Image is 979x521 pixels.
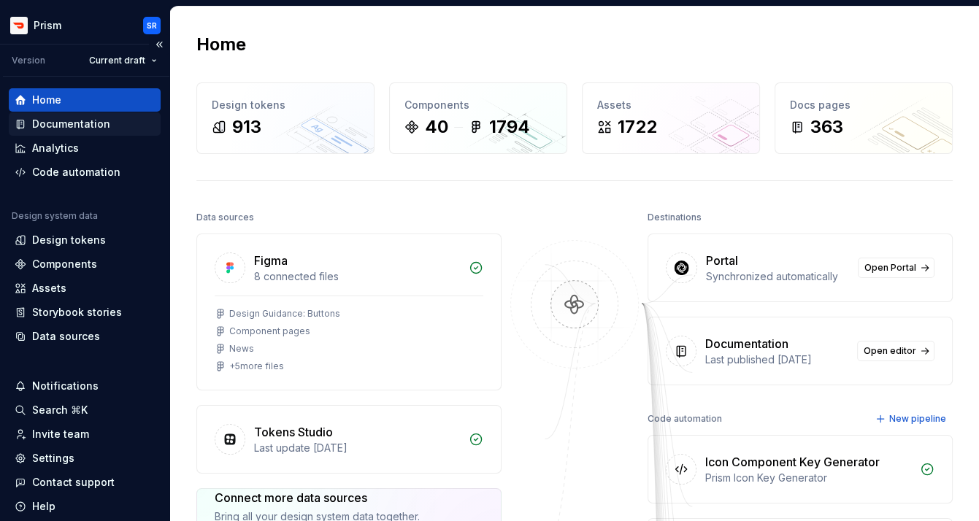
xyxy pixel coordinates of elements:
div: Code automation [648,409,722,429]
div: Design tokens [212,98,359,112]
div: Storybook stories [32,305,122,320]
button: Search ⌘K [9,398,161,422]
div: Search ⌘K [32,403,88,417]
button: Current draft [82,50,164,71]
div: 913 [232,115,261,139]
div: Components [32,257,97,271]
span: Open editor [864,345,916,357]
a: Tokens StudioLast update [DATE] [196,405,502,474]
div: Home [32,93,61,107]
button: Notifications [9,374,161,398]
div: Design tokens [32,233,106,247]
button: Contact support [9,471,161,494]
img: bd52d190-91a7-4889-9e90-eccda45865b1.png [10,17,28,34]
div: Version [12,55,45,66]
a: Open Portal [858,258,934,278]
div: Last published [DATE] [705,352,848,367]
div: 1722 [618,115,657,139]
a: Documentation [9,112,161,136]
div: Icon Component Key Generator [705,453,880,471]
div: Data sources [32,329,100,344]
div: 363 [810,115,843,139]
div: 40 [425,115,448,139]
div: Data sources [196,207,254,228]
a: Code automation [9,161,161,184]
a: Assets1722 [582,82,760,154]
div: Figma [254,252,288,269]
span: New pipeline [889,413,946,425]
div: Notifications [32,379,99,393]
div: Connect more data sources [215,489,420,506]
div: Assets [597,98,745,112]
div: Design system data [12,210,98,222]
a: Analytics [9,136,161,160]
div: Documentation [32,117,110,131]
div: Assets [32,281,66,296]
div: News [229,343,254,355]
button: New pipeline [871,409,953,429]
button: Help [9,495,161,518]
a: Components [9,252,161,276]
div: Components [404,98,552,112]
div: Contact support [32,475,115,490]
div: Invite team [32,427,89,441]
span: Open Portal [864,262,916,274]
div: 1794 [489,115,530,139]
a: Design tokens [9,228,161,252]
a: Open editor [857,341,934,361]
a: Design tokens913 [196,82,375,154]
h2: Home [196,33,246,56]
div: Destinations [648,207,702,228]
a: Assets [9,277,161,300]
div: Code automation [32,165,120,180]
div: + 5 more files [229,360,284,372]
div: Settings [32,451,74,466]
a: Settings [9,447,161,470]
div: Tokens Studio [254,423,333,441]
div: Help [32,499,55,514]
a: Home [9,88,161,112]
div: Component pages [229,325,310,337]
div: 8 connected files [254,269,460,284]
button: PrismSR [3,9,166,41]
button: Collapse sidebar [149,34,169,55]
a: Invite team [9,422,161,446]
div: SR [147,20,157,31]
div: Prism [34,18,61,33]
span: Current draft [89,55,145,66]
div: Last update [DATE] [254,441,460,455]
div: Docs pages [790,98,937,112]
a: Data sources [9,325,161,348]
div: Analytics [32,141,79,155]
div: Design Guidance: Buttons [229,308,340,320]
div: Prism Icon Key Generator [705,471,911,485]
div: Portal [706,252,738,269]
a: Storybook stories [9,301,161,324]
div: Documentation [705,335,788,352]
a: Docs pages363 [775,82,953,154]
a: Components401794 [389,82,567,154]
div: Synchronized automatically [706,269,849,284]
a: Figma8 connected filesDesign Guidance: ButtonsComponent pagesNews+5more files [196,234,502,390]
